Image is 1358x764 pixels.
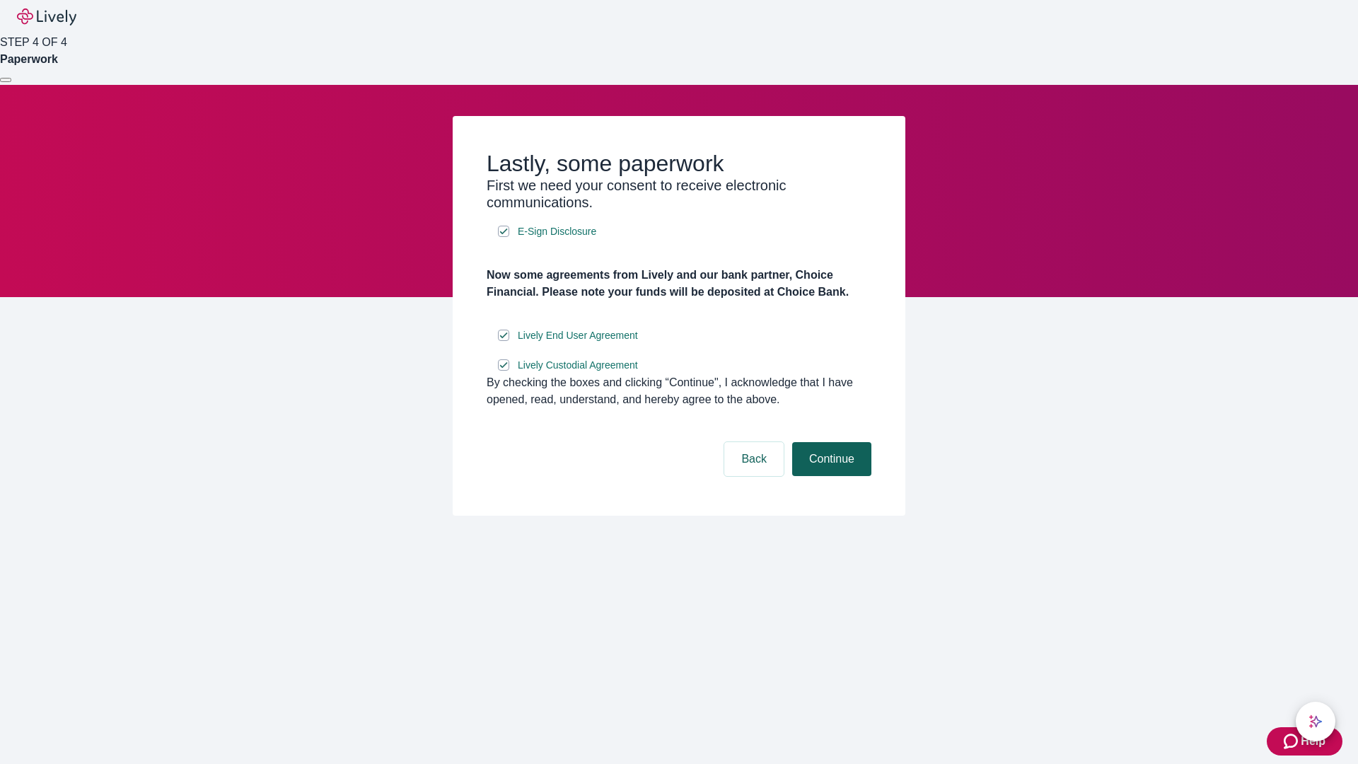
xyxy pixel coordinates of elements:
[724,442,784,476] button: Back
[1284,733,1301,750] svg: Zendesk support icon
[1296,702,1335,741] button: chat
[1308,714,1323,729] svg: Lively AI Assistant
[487,374,871,408] div: By checking the boxes and clicking “Continue", I acknowledge that I have opened, read, understand...
[792,442,871,476] button: Continue
[487,150,871,177] h2: Lastly, some paperwork
[518,328,638,343] span: Lively End User Agreement
[515,357,641,374] a: e-sign disclosure document
[518,224,596,239] span: E-Sign Disclosure
[515,223,599,241] a: e-sign disclosure document
[1267,727,1342,756] button: Zendesk support iconHelp
[487,267,871,301] h4: Now some agreements from Lively and our bank partner, Choice Financial. Please note your funds wi...
[1301,733,1325,750] span: Help
[518,358,638,373] span: Lively Custodial Agreement
[487,177,871,211] h3: First we need your consent to receive electronic communications.
[17,8,76,25] img: Lively
[515,327,641,345] a: e-sign disclosure document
